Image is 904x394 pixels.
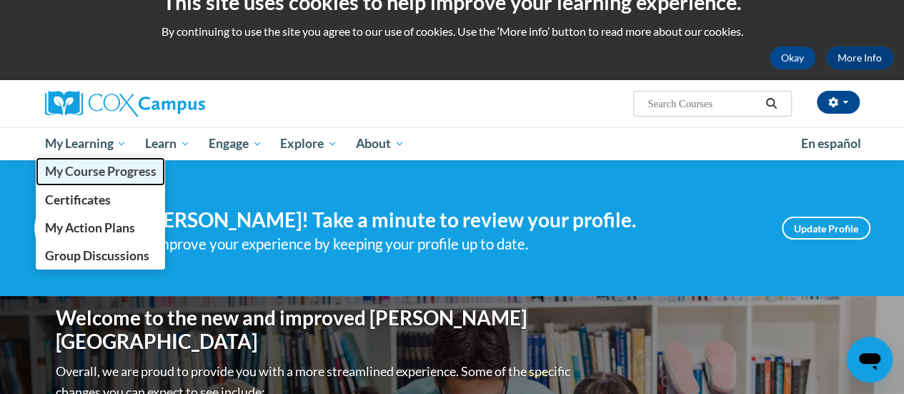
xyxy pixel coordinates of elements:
img: Cox Campus [45,91,205,117]
a: Group Discussions [36,242,166,270]
iframe: Button to launch messaging window [847,337,893,383]
span: My Course Progress [44,164,156,179]
a: Update Profile [782,217,870,240]
span: Learn [145,135,190,152]
a: Engage [199,127,272,160]
div: Help improve your experience by keeping your profile up to date. [120,232,760,256]
a: Learn [136,127,199,160]
button: Search [760,95,782,112]
span: My Learning [44,135,126,152]
span: My Action Plans [44,220,134,235]
span: En español [801,136,861,151]
a: En español [792,129,870,159]
a: More Info [826,46,893,69]
p: By continuing to use the site you agree to our use of cookies. Use the ‘More info’ button to read... [11,24,893,39]
h4: Hi [PERSON_NAME]! Take a minute to review your profile. [120,208,760,232]
a: Cox Campus [45,91,302,117]
a: Explore [271,127,347,160]
a: About [347,127,414,160]
a: Certificates [36,186,166,214]
button: Account Settings [817,91,860,114]
h1: Welcome to the new and improved [PERSON_NAME][GEOGRAPHIC_DATA] [56,306,574,354]
span: Certificates [44,192,110,207]
a: My Course Progress [36,157,166,185]
span: About [356,135,404,152]
img: Profile Image [34,196,99,260]
span: Group Discussions [44,248,149,263]
a: My Learning [36,127,136,160]
button: Okay [770,46,815,69]
a: My Action Plans [36,214,166,242]
span: Explore [280,135,337,152]
span: Engage [209,135,262,152]
div: Main menu [34,127,870,160]
input: Search Courses [646,95,760,112]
